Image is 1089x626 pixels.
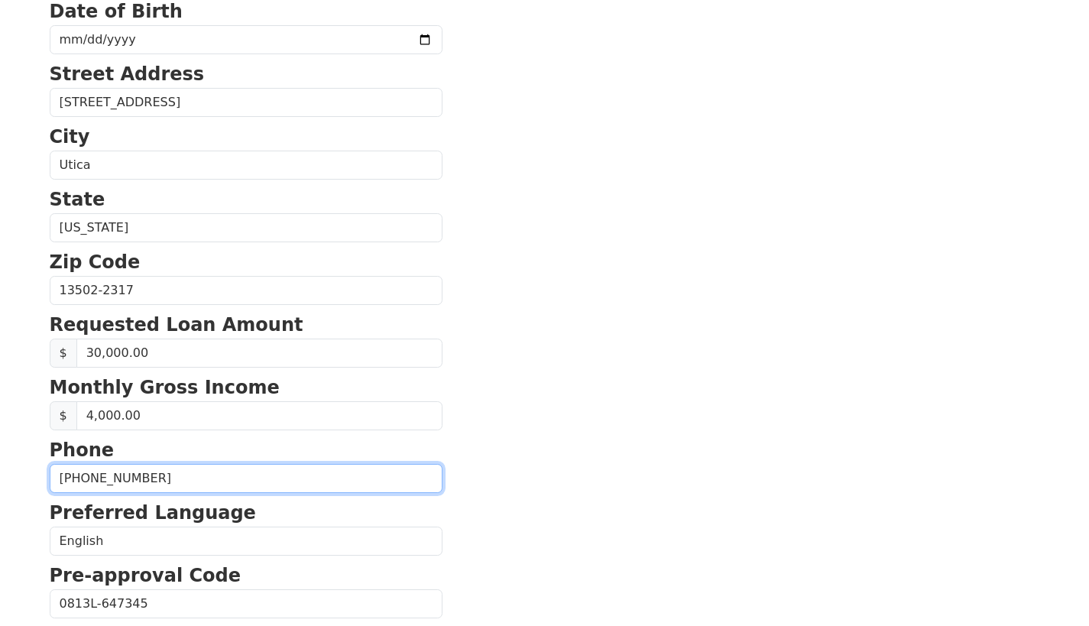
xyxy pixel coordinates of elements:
[50,339,77,368] span: $
[50,189,105,210] strong: State
[50,502,256,524] strong: Preferred Language
[50,88,442,117] input: Street Address
[76,401,442,430] input: Monthly Gross Income
[50,589,442,618] input: Pre-approval Code
[50,151,442,180] input: City
[50,251,141,273] strong: Zip Code
[50,1,183,22] strong: Date of Birth
[50,374,442,401] p: Monthly Gross Income
[50,464,442,493] input: (___) ___-____
[76,339,442,368] input: Requested Loan Amount
[50,314,303,336] strong: Requested Loan Amount
[50,565,241,586] strong: Pre-approval Code
[50,63,205,85] strong: Street Address
[50,439,115,461] strong: Phone
[50,126,90,148] strong: City
[50,401,77,430] span: $
[50,276,442,305] input: Zip Code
